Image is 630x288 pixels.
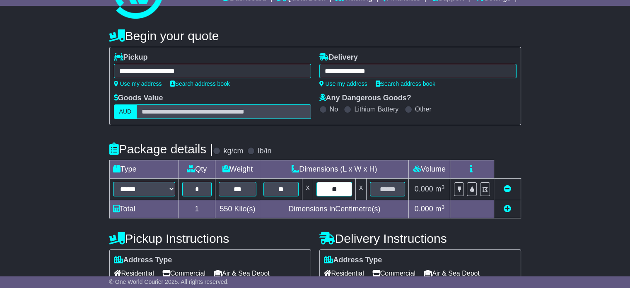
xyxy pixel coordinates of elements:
span: Air & Sea Depot [214,267,270,280]
label: No [330,105,338,113]
label: Pickup [114,53,148,62]
span: m [435,205,445,213]
td: Weight [215,160,260,179]
a: Use my address [114,80,162,87]
label: Other [415,105,432,113]
td: Type [109,160,179,179]
label: Delivery [319,53,358,62]
label: Lithium Battery [354,105,398,113]
span: Residential [114,267,154,280]
span: Commercial [162,267,205,280]
label: Goods Value [114,94,163,103]
span: © One World Courier 2025. All rights reserved. [109,278,229,285]
td: Qty [179,160,215,179]
td: 1 [179,200,215,218]
label: Address Type [324,256,382,265]
td: Dimensions in Centimetre(s) [260,200,408,218]
td: Total [109,200,179,218]
h4: Pickup Instructions [109,232,311,245]
span: Air & Sea Depot [424,267,480,280]
h4: Delivery Instructions [319,232,521,245]
span: m [435,185,445,193]
h4: Begin your quote [109,29,521,43]
sup: 3 [442,184,445,190]
td: x [355,179,366,200]
a: Search address book [170,80,230,87]
h4: Package details | [109,142,213,156]
a: Use my address [319,80,367,87]
span: Commercial [372,267,415,280]
td: x [302,179,313,200]
a: Remove this item [504,185,511,193]
span: 0.000 [415,185,433,193]
label: kg/cm [223,147,243,156]
a: Add new item [504,205,511,213]
span: 550 [220,205,232,213]
label: Address Type [114,256,172,265]
span: 0.000 [415,205,433,213]
label: AUD [114,104,137,119]
label: lb/in [258,147,271,156]
td: Volume [409,160,450,179]
a: Search address book [376,80,435,87]
span: Residential [324,267,364,280]
label: Any Dangerous Goods? [319,94,411,103]
td: Kilo(s) [215,200,260,218]
sup: 3 [442,204,445,210]
td: Dimensions (L x W x H) [260,160,408,179]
